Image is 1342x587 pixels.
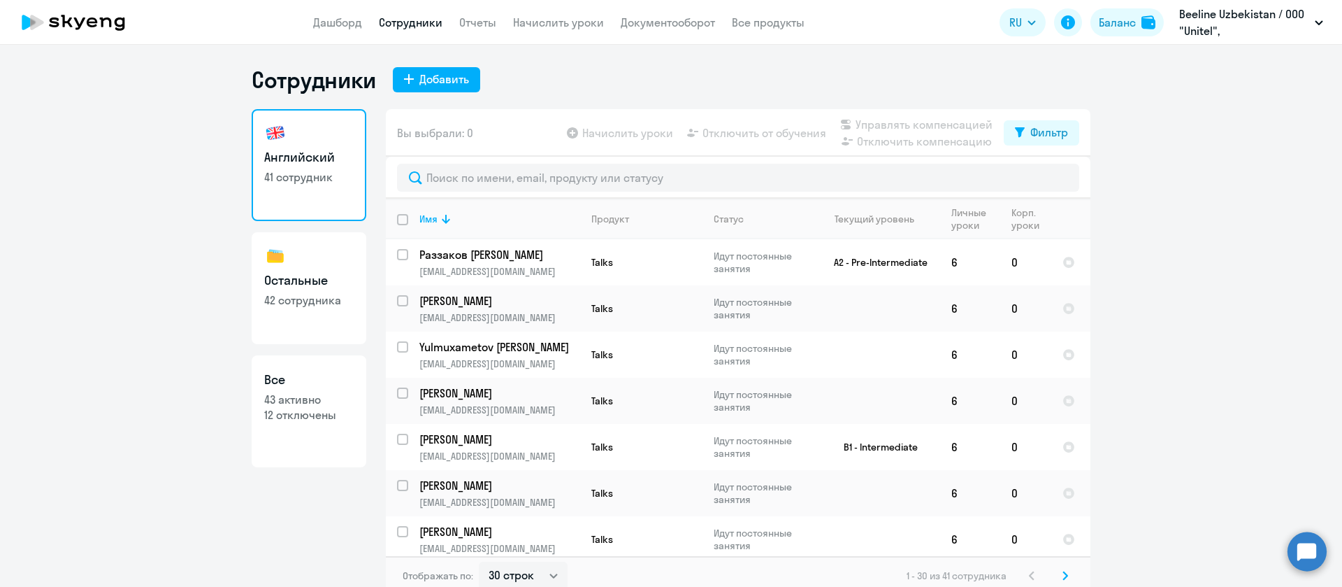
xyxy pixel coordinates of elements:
td: 6 [940,378,1000,424]
img: balance [1141,15,1155,29]
p: [PERSON_NAME] [419,293,577,309]
p: Раззаков [PERSON_NAME] [419,247,577,262]
img: others [264,245,287,267]
div: Текущий уровень [821,213,939,225]
div: Продукт [591,213,629,225]
div: Статус [714,213,809,225]
span: Отображать по: [403,570,473,582]
div: Имя [419,213,438,225]
div: Личные уроки [951,206,990,232]
button: Балансbalance [1090,8,1164,36]
img: english [264,122,287,144]
a: [PERSON_NAME] [419,386,579,401]
a: Все продукты [732,15,805,29]
div: Имя [419,213,579,225]
div: Текущий уровень [835,213,914,225]
p: 43 активно [264,392,354,407]
p: Yulmuxametov [PERSON_NAME] [419,339,577,355]
a: [PERSON_NAME] [419,478,579,493]
span: Talks [591,395,613,407]
div: Баланс [1099,14,1136,31]
a: Английский41 сотрудник [252,109,366,221]
button: Beeline Uzbekistan / ООО "Unitel", [GEOGRAPHIC_DATA] [1172,6,1330,39]
p: Идут постоянные занятия [714,296,809,321]
h3: Остальные [264,271,354,290]
div: Добавить [419,71,469,87]
a: [PERSON_NAME] [419,293,579,309]
p: 42 сотрудника [264,292,354,308]
span: Talks [591,302,613,315]
span: Talks [591,348,613,361]
button: RU [1000,8,1046,36]
div: Личные уроки [951,206,1000,232]
p: Идут постоянные занятия [714,250,809,275]
a: Остальные42 сотрудника [252,232,366,344]
a: Сотрудники [379,15,442,29]
td: 6 [940,332,1000,378]
span: Talks [591,533,613,546]
td: 6 [940,239,1000,285]
p: [EMAIL_ADDRESS][DOMAIN_NAME] [419,496,579,509]
p: 41 сотрудник [264,169,354,185]
div: Корп. уроки [1011,206,1041,232]
div: Продукт [591,213,702,225]
p: [PERSON_NAME] [419,432,577,447]
a: Документооборот [621,15,715,29]
p: [EMAIL_ADDRESS][DOMAIN_NAME] [419,265,579,278]
td: 0 [1000,285,1051,332]
p: [PERSON_NAME] [419,386,577,401]
p: [EMAIL_ADDRESS][DOMAIN_NAME] [419,404,579,416]
td: 0 [1000,424,1051,470]
div: Фильтр [1030,124,1068,141]
td: 6 [940,285,1000,332]
p: Идут постоянные занятия [714,434,809,460]
span: RU [1009,14,1022,31]
p: Идут постоянные занятия [714,527,809,552]
p: Beeline Uzbekistan / ООО "Unitel", [GEOGRAPHIC_DATA] [1179,6,1309,39]
p: [EMAIL_ADDRESS][DOMAIN_NAME] [419,311,579,324]
span: Talks [591,441,613,453]
p: [PERSON_NAME] [419,478,577,493]
td: B1 - Intermediate [810,424,940,470]
p: [EMAIL_ADDRESS][DOMAIN_NAME] [419,542,579,555]
a: Отчеты [459,15,496,29]
p: Идут постоянные занятия [714,481,809,506]
td: 6 [940,516,1000,563]
input: Поиск по имени, email, продукту или статусу [397,164,1079,192]
span: Talks [591,487,613,500]
td: 0 [1000,516,1051,563]
a: Все43 активно12 отключены [252,355,366,467]
h3: Английский [264,148,354,167]
td: 6 [940,470,1000,516]
td: A2 - Pre-Intermediate [810,239,940,285]
p: Идут постоянные занятия [714,342,809,367]
p: 12 отключены [264,407,354,423]
p: [EMAIL_ADDRESS][DOMAIN_NAME] [419,450,579,462]
a: [PERSON_NAME] [419,432,579,447]
span: 1 - 30 из 41 сотрудника [907,570,1006,582]
span: Talks [591,256,613,269]
span: Вы выбрали: 0 [397,125,473,141]
button: Фильтр [1004,120,1079,146]
h3: Все [264,371,354,389]
a: Yulmuxametov [PERSON_NAME] [419,339,579,355]
p: [EMAIL_ADDRESS][DOMAIN_NAME] [419,358,579,370]
h1: Сотрудники [252,66,376,94]
td: 0 [1000,239,1051,285]
td: 0 [1000,378,1051,424]
p: Идут постоянные занятия [714,388,809,413]
p: [PERSON_NAME] [419,524,577,539]
div: Статус [714,213,744,225]
a: Дашборд [313,15,362,29]
a: Начислить уроки [513,15,604,29]
a: Раззаков [PERSON_NAME] [419,247,579,262]
div: Корп. уроки [1011,206,1051,232]
td: 6 [940,424,1000,470]
button: Добавить [393,67,480,92]
a: [PERSON_NAME] [419,524,579,539]
td: 0 [1000,332,1051,378]
td: 0 [1000,470,1051,516]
